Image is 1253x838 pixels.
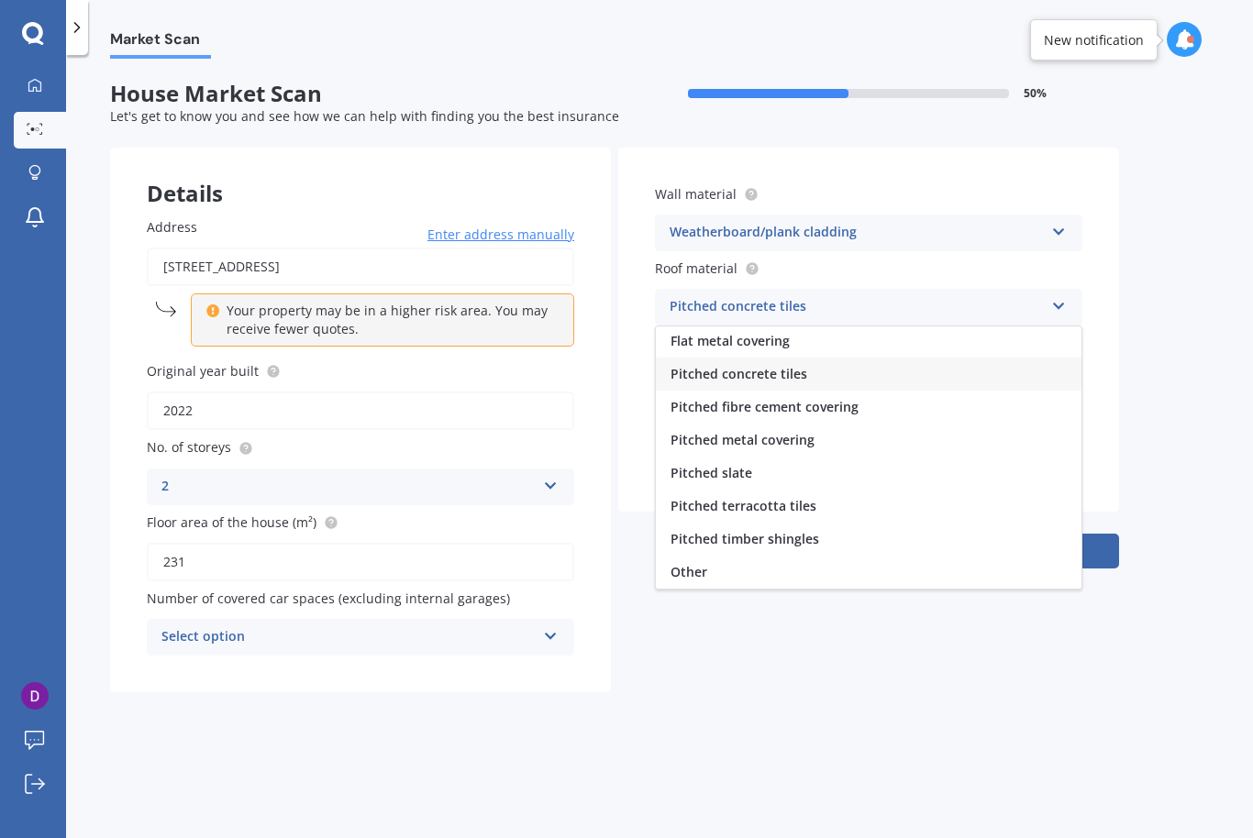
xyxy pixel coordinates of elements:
[427,226,574,244] span: Enter address manually
[147,248,574,286] input: Enter address
[655,259,737,277] span: Roof material
[161,476,536,498] div: 2
[161,626,536,648] div: Select option
[110,30,211,55] span: Market Scan
[110,81,615,107] span: House Market Scan
[147,391,574,430] input: Enter year
[671,497,816,514] span: Pitched terracotta tiles
[671,464,752,481] span: Pitched slate
[21,682,49,710] img: ACg8ocIuxyJfKgAqKxtAfBQZZpfbsj6PWxa85gQ7-SwfR1UDxoQ4TQ=s96-c
[655,185,737,203] span: Wall material
[670,222,1044,244] div: Weatherboard/plank cladding
[1024,87,1047,100] span: 50 %
[671,365,807,382] span: Pitched concrete tiles
[227,302,551,338] p: Your property may be in a higher risk area. You may receive fewer quotes.
[671,431,815,448] span: Pitched metal covering
[110,148,611,203] div: Details
[671,332,790,349] span: Flat metal covering
[670,296,1044,318] div: Pitched concrete tiles
[147,218,197,236] span: Address
[110,107,619,125] span: Let's get to know you and see how we can help with finding you the best insurance
[147,513,316,531] span: Floor area of the house (m²)
[147,590,510,607] span: Number of covered car spaces (excluding internal garages)
[147,543,574,581] input: Enter floor area
[1044,31,1144,50] div: New notification
[147,439,231,457] span: No. of storeys
[147,362,259,380] span: Original year built
[671,530,819,547] span: Pitched timber shingles
[671,398,859,415] span: Pitched fibre cement covering
[671,563,707,580] span: Other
